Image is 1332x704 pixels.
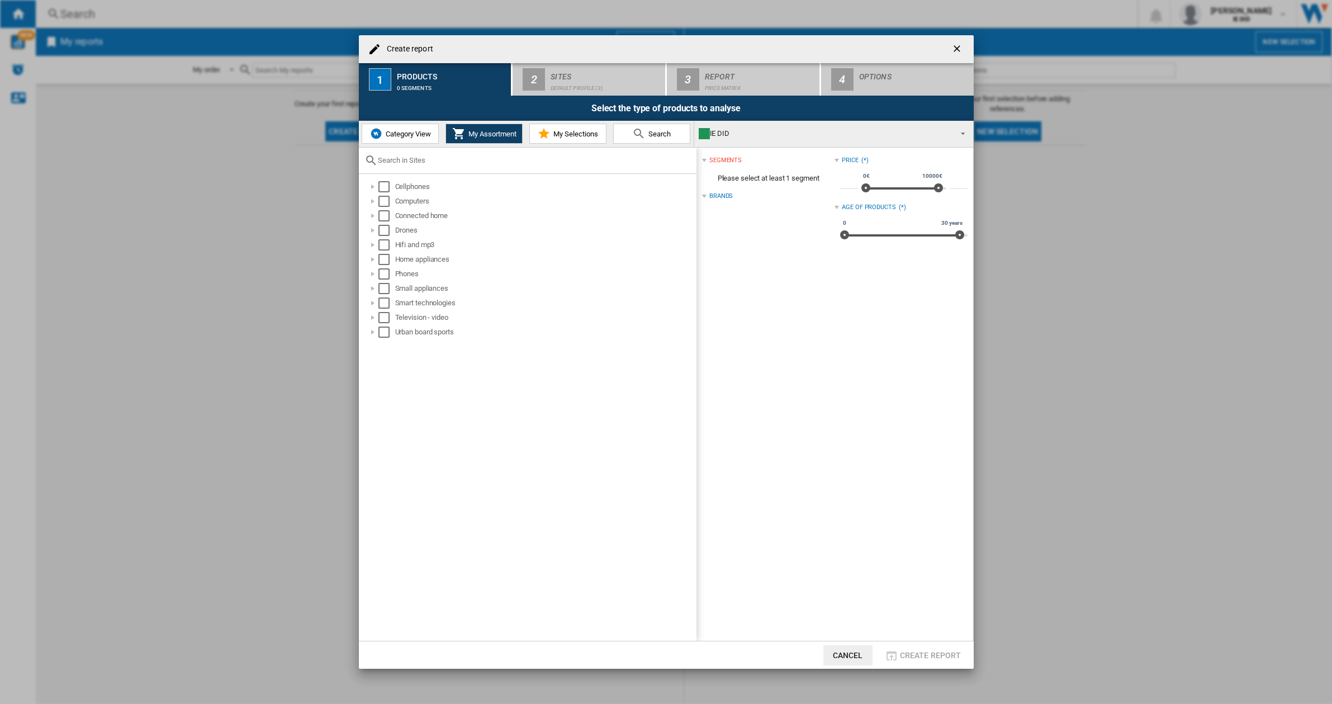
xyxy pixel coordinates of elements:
[523,68,545,91] div: 2
[551,130,598,138] span: My Selections
[395,181,695,192] div: Cellphones
[369,68,391,91] div: 1
[705,79,815,91] div: Price Matrix
[513,63,666,96] button: 2 Sites Default profile (3)
[395,327,695,338] div: Urban board sports
[705,68,815,79] div: Report
[395,254,695,265] div: Home appliances
[613,124,690,144] button: Search
[378,181,395,192] md-checkbox: Select
[378,283,395,294] md-checkbox: Select
[859,68,969,79] div: Options
[951,43,965,56] ng-md-icon: getI18NText('BUTTONS.CLOSE_DIALOG')
[378,268,395,280] md-checkbox: Select
[940,219,964,228] span: 30 years
[378,254,395,265] md-checkbox: Select
[395,196,695,207] div: Computers
[842,156,859,165] div: Price
[395,312,695,323] div: Television - video
[378,210,395,221] md-checkbox: Select
[395,297,695,309] div: Smart technologies
[841,219,848,228] span: 0
[667,63,821,96] button: 3 Report Price Matrix
[861,172,871,181] span: 0€
[359,63,513,96] button: 1 Products 0 segments
[831,68,854,91] div: 4
[445,124,523,144] button: My Assortment
[947,38,969,60] button: getI18NText('BUTTONS.CLOSE_DIALOG')
[378,239,395,251] md-checkbox: Select
[397,68,507,79] div: Products
[397,79,507,91] div: 0 segments
[381,44,433,55] h4: Create report
[881,645,965,665] button: Create report
[378,225,395,236] md-checkbox: Select
[900,651,961,660] span: Create report
[362,124,439,144] button: Category View
[395,225,695,236] div: Drones
[395,283,695,294] div: Small appliances
[529,124,606,144] button: My Selections
[378,297,395,309] md-checkbox: Select
[699,126,951,141] div: IE DID
[378,327,395,338] md-checkbox: Select
[709,156,742,165] div: segments
[551,79,661,91] div: Default profile (3)
[378,312,395,323] md-checkbox: Select
[378,196,395,207] md-checkbox: Select
[395,210,695,221] div: Connected home
[709,192,733,201] div: Brands
[677,68,699,91] div: 3
[821,63,974,96] button: 4 Options
[383,130,431,138] span: Category View
[369,127,383,140] img: wiser-icon-blue.png
[702,168,835,189] span: Please select at least 1 segment
[359,96,974,121] div: Select the type of products to analyse
[646,130,671,138] span: Search
[842,203,896,212] div: Age of products
[395,268,695,280] div: Phones
[921,172,944,181] span: 10000€
[551,68,661,79] div: Sites
[466,130,516,138] span: My Assortment
[395,239,695,251] div: Hifi and mp3
[823,645,873,665] button: Cancel
[378,156,691,164] input: Search in Sites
